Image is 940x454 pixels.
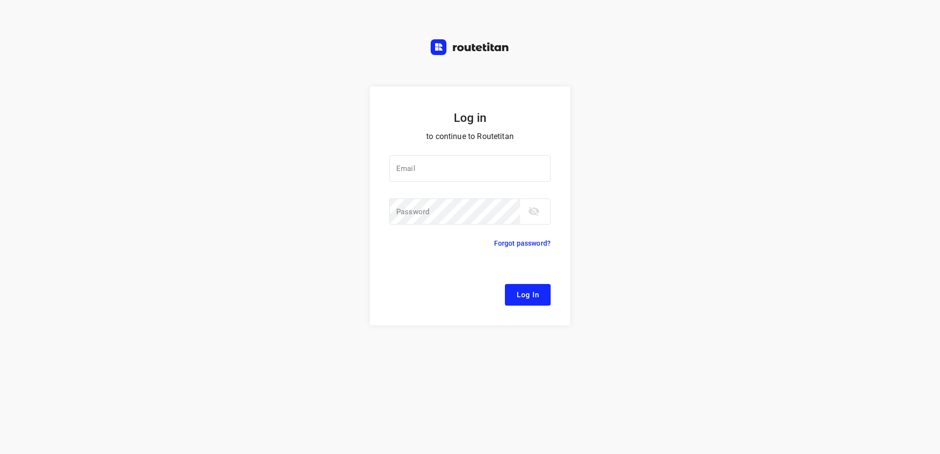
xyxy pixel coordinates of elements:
img: Routetitan [431,39,509,55]
span: Log In [517,288,539,301]
button: Log In [505,284,551,306]
button: toggle password visibility [524,201,544,221]
p: Forgot password? [494,237,551,249]
p: to continue to Routetitan [389,130,551,143]
h5: Log in [389,110,551,126]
